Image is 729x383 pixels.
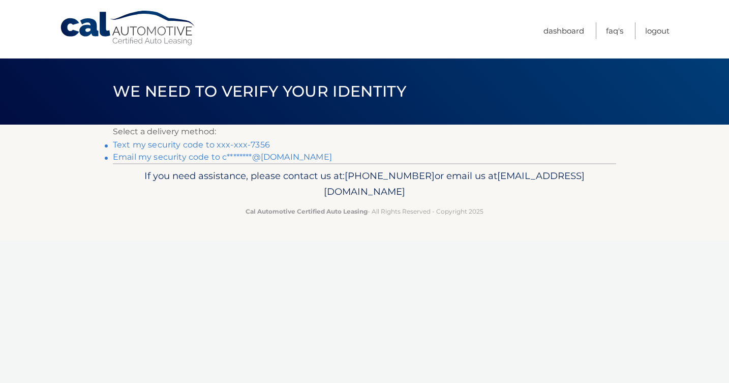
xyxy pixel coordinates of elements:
p: If you need assistance, please contact us at: or email us at [119,168,610,200]
a: Cal Automotive [59,10,197,46]
a: Logout [645,22,670,39]
a: FAQ's [606,22,623,39]
span: We need to verify your identity [113,82,406,101]
a: Email my security code to c********@[DOMAIN_NAME] [113,152,332,162]
a: Text my security code to xxx-xxx-7356 [113,140,270,150]
p: Select a delivery method: [113,125,616,139]
strong: Cal Automotive Certified Auto Leasing [246,208,368,215]
p: - All Rights Reserved - Copyright 2025 [119,206,610,217]
span: [PHONE_NUMBER] [345,170,435,182]
a: Dashboard [543,22,584,39]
